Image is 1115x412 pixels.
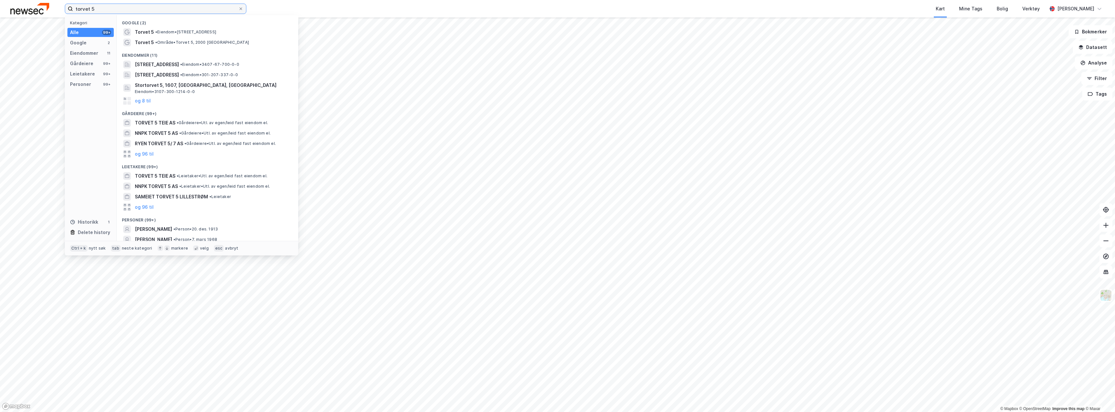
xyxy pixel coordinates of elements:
[135,81,290,89] span: Stortorvet 5, 1607, [GEOGRAPHIC_DATA], [GEOGRAPHIC_DATA]
[117,48,298,59] div: Eiendommer (11)
[200,246,209,251] div: velg
[180,72,238,77] span: Eiendom • 301-207-337-0-0
[1000,406,1018,411] a: Mapbox
[1082,88,1112,100] button: Tags
[1073,41,1112,54] button: Datasett
[89,246,106,251] div: nytt søk
[180,72,182,77] span: •
[73,4,238,14] input: Søk på adresse, matrikkel, gårdeiere, leietakere eller personer
[135,182,178,190] span: NNPK TORVET 5 AS
[1057,5,1094,13] div: [PERSON_NAME]
[135,39,154,46] span: Torvet 5
[117,106,298,118] div: Gårdeiere (99+)
[106,51,111,56] div: 11
[179,131,271,136] span: Gårdeiere • Utl. av egen/leid fast eiendom el.
[135,150,154,158] button: og 96 til
[102,30,111,35] div: 99+
[959,5,982,13] div: Mine Tags
[1083,381,1115,412] div: Kontrollprogram for chat
[70,20,114,25] div: Kategori
[173,237,175,242] span: •
[135,203,154,211] button: og 96 til
[117,15,298,27] div: Google (2)
[135,61,179,68] span: [STREET_ADDRESS]
[70,29,79,36] div: Alle
[135,140,183,147] span: RYEN TORVET 5/ 7 AS
[70,80,91,88] div: Personer
[225,246,238,251] div: avbryt
[135,225,172,233] span: [PERSON_NAME]
[1075,56,1112,69] button: Analyse
[135,28,154,36] span: Torvet 5
[70,218,98,226] div: Historikk
[177,120,268,125] span: Gårdeiere • Utl. av egen/leid fast eiendom el.
[2,403,30,410] a: Mapbox homepage
[209,194,211,199] span: •
[180,62,182,67] span: •
[1052,406,1085,411] a: Improve this map
[135,97,151,105] button: og 8 til
[117,212,298,224] div: Personer (99+)
[135,129,178,137] span: NNPK TORVET 5 AS
[177,173,267,179] span: Leietaker • Utl. av egen/leid fast eiendom el.
[177,120,179,125] span: •
[135,172,175,180] span: TORVET 5 TEIE AS
[155,40,157,45] span: •
[214,245,224,252] div: esc
[1019,406,1051,411] a: OpenStreetMap
[1083,381,1115,412] iframe: Chat Widget
[102,82,111,87] div: 99+
[70,49,98,57] div: Eiendommer
[173,237,217,242] span: Person • 7. mars 1968
[155,40,249,45] span: Område • Torvet 5, 2000 [GEOGRAPHIC_DATA]
[1081,72,1112,85] button: Filter
[135,71,179,79] span: [STREET_ADDRESS]
[122,246,152,251] div: neste kategori
[106,219,111,225] div: 1
[111,245,121,252] div: tab
[70,70,95,78] div: Leietakere
[70,39,87,47] div: Google
[135,236,172,243] span: [PERSON_NAME]
[1100,289,1112,301] img: Z
[155,29,216,35] span: Eiendom • [STREET_ADDRESS]
[184,141,276,146] span: Gårdeiere • Utl. av egen/leid fast eiendom el.
[1069,25,1112,38] button: Bokmerker
[106,40,111,45] div: 2
[179,131,181,135] span: •
[10,3,49,14] img: newsec-logo.f6e21ccffca1b3a03d2d.png
[184,141,186,146] span: •
[117,159,298,171] div: Leietakere (99+)
[1022,5,1040,13] div: Verktøy
[179,184,181,189] span: •
[173,227,175,231] span: •
[70,60,93,67] div: Gårdeiere
[135,89,195,94] span: Eiendom • 3107-300-1214-0-0
[171,246,188,251] div: markere
[997,5,1008,13] div: Bolig
[78,229,110,236] div: Delete history
[177,173,179,178] span: •
[180,62,239,67] span: Eiendom • 3407-67-700-0-0
[102,61,111,66] div: 99+
[102,71,111,77] div: 99+
[936,5,945,13] div: Kart
[173,227,218,232] span: Person • 20. des. 1913
[70,245,88,252] div: Ctrl + k
[135,193,208,201] span: SAMEIET TORVET 5 LILLESTRØM
[179,184,270,189] span: Leietaker • Utl. av egen/leid fast eiendom el.
[135,119,175,127] span: TORVET 5 TEIE AS
[155,29,157,34] span: •
[209,194,231,199] span: Leietaker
